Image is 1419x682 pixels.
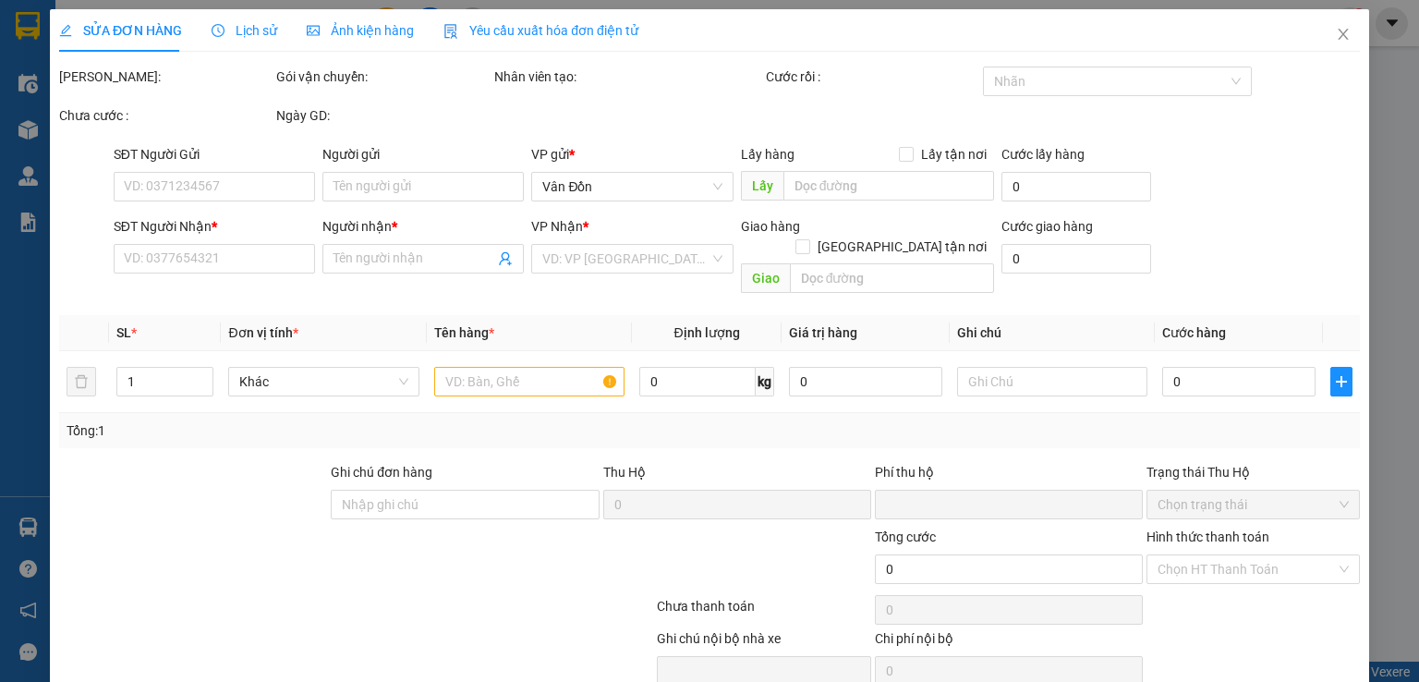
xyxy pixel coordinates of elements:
div: Chưa thanh toán [655,596,872,628]
span: SL [116,325,131,340]
span: Tổng cước [875,530,936,544]
img: icon [443,24,458,39]
span: Lịch sử [212,23,277,38]
div: [PERSON_NAME]: [59,67,273,87]
div: SĐT Người Gửi [114,144,315,164]
div: Người gửi [322,144,524,164]
button: plus [1330,367,1352,396]
div: VP gửi [531,144,733,164]
label: Cước lấy hàng [1001,147,1085,162]
span: close [1336,27,1351,42]
div: Người nhận [322,216,524,237]
div: Phí thu hộ [875,462,1143,490]
span: plus [1331,374,1352,389]
span: Yêu cầu xuất hóa đơn điện tử [443,23,638,38]
span: Giá trị hàng [789,325,857,340]
span: Giao [740,263,789,293]
input: Cước lấy hàng [1001,172,1151,201]
span: Giao hàng [740,219,799,234]
span: Lấy hàng [740,147,794,162]
label: Hình thức thanh toán [1146,530,1269,544]
span: Vân Đồn [542,173,722,201]
div: Ngày GD: [276,105,490,126]
input: Cước giao hàng [1001,244,1151,274]
input: VD: Bàn, Ghế [434,367,625,396]
div: Chi phí nội bộ [875,628,1143,656]
span: Tên hàng [434,325,494,340]
span: clock-circle [212,24,224,37]
span: Lấy [740,171,782,201]
label: Ghi chú đơn hàng [331,465,432,480]
span: user-add [498,251,513,266]
span: picture [307,24,320,37]
span: Cước hàng [1162,325,1226,340]
button: Close [1317,9,1369,61]
span: Định lượng [673,325,739,340]
div: Tổng: 1 [67,420,549,441]
input: Dọc đường [789,263,994,293]
span: SỬA ĐƠN HÀNG [59,23,182,38]
th: Ghi chú [950,315,1155,351]
span: kg [756,367,774,396]
input: Dọc đường [782,171,994,201]
div: SĐT Người Nhận [114,216,315,237]
span: Khác [239,368,407,396]
span: Chọn trạng thái [1158,491,1349,518]
span: Lấy tận nơi [914,144,994,164]
span: VP Nhận [531,219,583,234]
div: Cước rồi : [766,67,979,87]
div: Nhân viên tạo: [494,67,762,87]
span: Đơn vị tính [228,325,297,340]
span: edit [59,24,72,37]
div: Chưa cước : [59,105,273,126]
div: Ghi chú nội bộ nhà xe [657,628,870,656]
div: Trạng thái Thu Hộ [1146,462,1360,482]
div: Gói vận chuyển: [276,67,490,87]
span: [GEOGRAPHIC_DATA] tận nơi [810,237,994,257]
label: Cước giao hàng [1001,219,1093,234]
input: Ghi Chú [957,367,1147,396]
span: Thu Hộ [602,465,645,480]
input: Ghi chú đơn hàng [331,490,599,519]
span: Ảnh kiện hàng [307,23,414,38]
button: delete [67,367,96,396]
